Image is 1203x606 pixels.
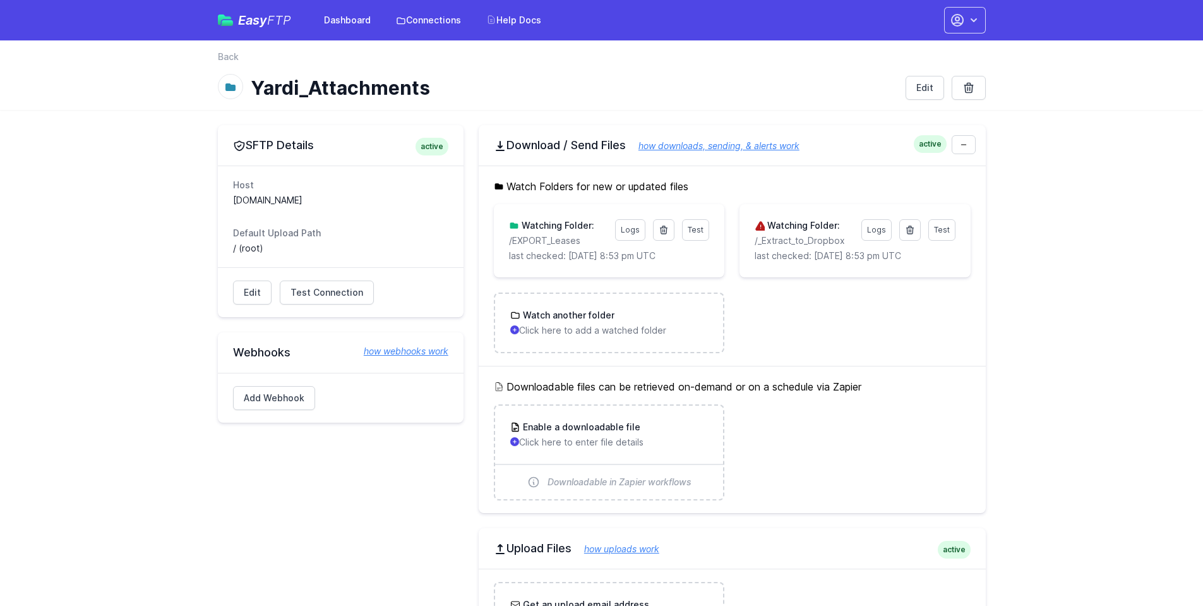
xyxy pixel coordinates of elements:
[494,138,971,153] h2: Download / Send Files
[494,541,971,556] h2: Upload Files
[510,436,708,449] p: Click here to enter file details
[548,476,691,488] span: Downloadable in Zapier workflows
[218,51,239,63] a: Back
[218,15,233,26] img: easyftp_logo.png
[251,76,895,99] h1: Yardi_Attachments
[755,250,955,262] p: last checked: [DATE] 8:53 pm UTC
[615,219,645,241] a: Logs
[233,386,315,410] a: Add Webhook
[416,138,448,155] span: active
[765,219,840,232] h3: Watching Folder:
[267,13,291,28] span: FTP
[233,227,448,239] dt: Default Upload Path
[520,421,640,433] h3: Enable a downloadable file
[938,541,971,559] span: active
[906,76,944,100] a: Edit
[218,51,986,71] nav: Breadcrumb
[688,225,703,234] span: Test
[626,140,799,151] a: how downloads, sending, & alerts work
[1140,543,1188,591] iframe: Drift Widget Chat Controller
[479,9,549,32] a: Help Docs
[510,324,708,337] p: Click here to add a watched folder
[233,281,272,305] a: Edit
[233,179,448,191] dt: Host
[218,14,291,27] a: EasyFTP
[233,138,448,153] h2: SFTP Details
[934,225,950,234] span: Test
[519,219,594,232] h3: Watching Folder:
[755,234,853,247] p: /_Extract_to_Dropbox
[495,294,723,352] a: Watch another folder Click here to add a watched folder
[351,345,448,358] a: how webhooks work
[316,9,378,32] a: Dashboard
[238,14,291,27] span: Easy
[494,179,971,194] h5: Watch Folders for new or updated files
[290,286,363,299] span: Test Connection
[509,234,607,247] p: /EXPORT_Leases
[233,242,448,255] dd: / (root)
[928,219,955,241] a: Test
[233,194,448,207] dd: [DOMAIN_NAME]
[914,135,947,153] span: active
[495,406,723,499] a: Enable a downloadable file Click here to enter file details Downloadable in Zapier workflows
[509,250,709,262] p: last checked: [DATE] 8:53 pm UTC
[572,543,659,554] a: how uploads work
[494,379,971,394] h5: Downloadable files can be retrieved on-demand or on a schedule via Zapier
[388,9,469,32] a: Connections
[233,345,448,360] h2: Webhooks
[280,281,374,305] a: Test Connection
[861,219,892,241] a: Logs
[682,219,709,241] a: Test
[520,309,614,322] h3: Watch another folder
